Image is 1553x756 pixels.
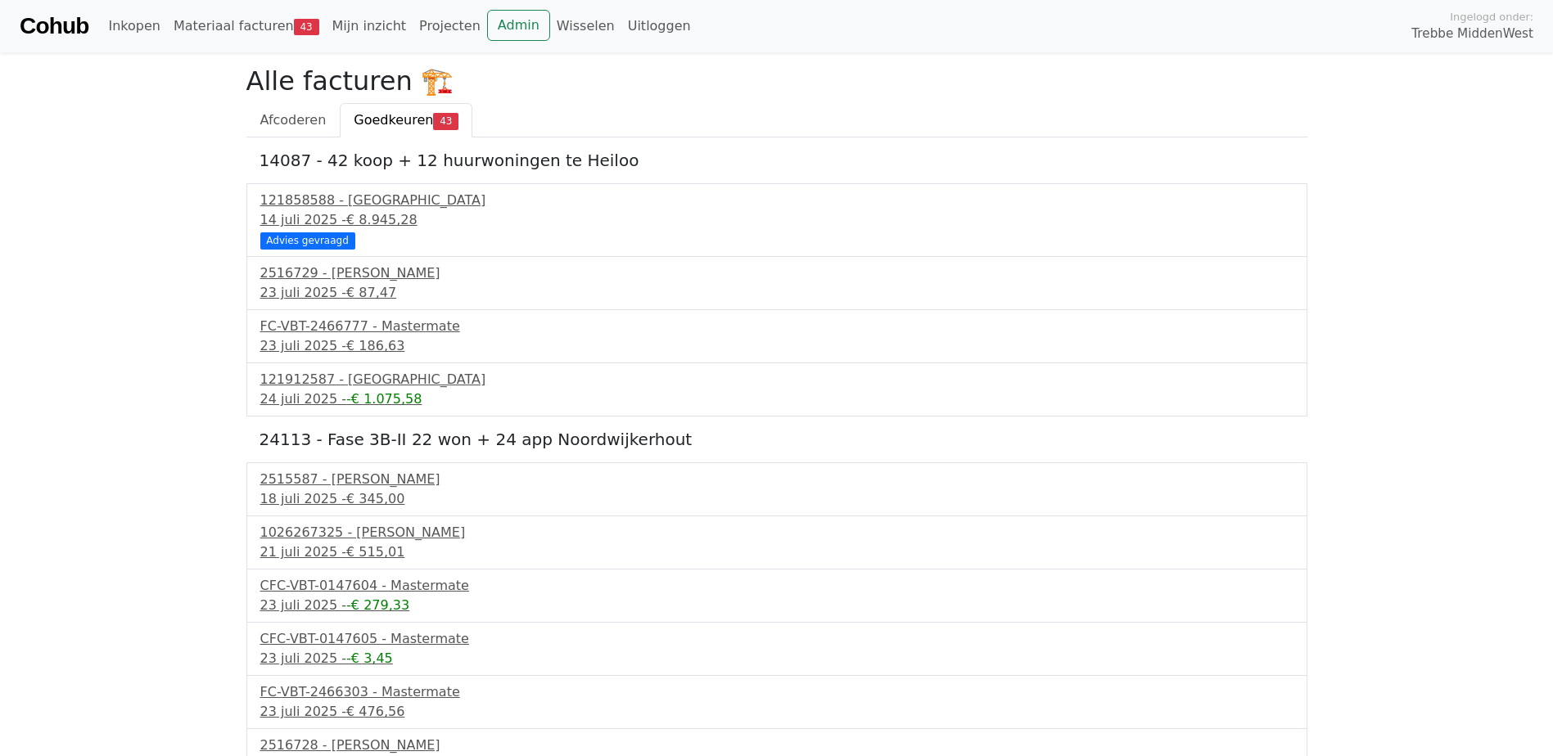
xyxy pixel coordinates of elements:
span: € 476,56 [346,704,404,719]
span: Ingelogd onder: [1450,9,1533,25]
div: 2515587 - [PERSON_NAME] [260,470,1293,489]
a: 121912587 - [GEOGRAPHIC_DATA]24 juli 2025 --€ 1.075,58 [260,370,1293,409]
a: Mijn inzicht [326,10,413,43]
a: FC-VBT-2466303 - Mastermate23 juli 2025 -€ 476,56 [260,682,1293,722]
h5: 14087 - 42 koop + 12 huurwoningen te Heiloo [260,151,1294,170]
span: Goedkeuren [354,112,433,128]
span: € 186,63 [346,338,404,353]
span: -€ 279,33 [346,597,409,613]
a: 2516729 - [PERSON_NAME]23 juli 2025 -€ 87,47 [260,263,1293,303]
a: FC-VBT-2466777 - Mastermate23 juli 2025 -€ 186,63 [260,317,1293,356]
a: 1026267325 - [PERSON_NAME]21 juli 2025 -€ 515,01 [260,523,1293,562]
div: 24 juli 2025 - [260,389,1293,409]
h5: 24113 - Fase 3B-II 22 won + 24 app Noordwijkerhout [260,430,1294,449]
span: € 345,00 [346,491,404,506]
div: 14 juli 2025 - [260,210,1293,230]
div: Advies gevraagd [260,232,355,249]
span: -€ 1.075,58 [346,391,422,407]
div: CFC-VBT-0147605 - Mastermate [260,629,1293,649]
span: 43 [294,19,319,35]
div: 23 juli 2025 - [260,596,1293,615]
div: 23 juli 2025 - [260,649,1293,668]
a: Afcoderen [246,103,341,137]
div: 2516728 - [PERSON_NAME] [260,736,1293,755]
a: Materiaal facturen43 [167,10,326,43]
div: CFC-VBT-0147604 - Mastermate [260,576,1293,596]
div: 121858588 - [GEOGRAPHIC_DATA] [260,191,1293,210]
div: 23 juli 2025 - [260,336,1293,356]
a: Cohub [20,7,88,46]
span: Afcoderen [260,112,327,128]
div: 121912587 - [GEOGRAPHIC_DATA] [260,370,1293,389]
a: Goedkeuren43 [340,103,472,137]
a: CFC-VBT-0147604 - Mastermate23 juli 2025 --€ 279,33 [260,576,1293,615]
div: FC-VBT-2466303 - Mastermate [260,682,1293,702]
span: € 87,47 [346,285,396,300]
a: Admin [487,10,550,41]
div: 23 juli 2025 - [260,702,1293,722]
div: 21 juli 2025 - [260,542,1293,562]
div: 2516729 - [PERSON_NAME] [260,263,1293,283]
span: -€ 3,45 [346,650,393,666]
a: Uitloggen [621,10,697,43]
h2: Alle facturen 🏗️ [246,65,1307,97]
span: € 8.945,28 [346,212,418,227]
div: 23 juli 2025 - [260,283,1293,303]
span: Trebbe MiddenWest [1411,25,1533,43]
span: € 515,01 [346,544,404,560]
div: 18 juli 2025 - [260,489,1293,509]
a: CFC-VBT-0147605 - Mastermate23 juli 2025 --€ 3,45 [260,629,1293,668]
a: Wisselen [550,10,621,43]
a: 121858588 - [GEOGRAPHIC_DATA]14 juli 2025 -€ 8.945,28 Advies gevraagd [260,191,1293,247]
a: Projecten [413,10,487,43]
div: FC-VBT-2466777 - Mastermate [260,317,1293,336]
a: 2515587 - [PERSON_NAME]18 juli 2025 -€ 345,00 [260,470,1293,509]
a: Inkopen [102,10,166,43]
div: 1026267325 - [PERSON_NAME] [260,523,1293,542]
span: 43 [433,113,458,129]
